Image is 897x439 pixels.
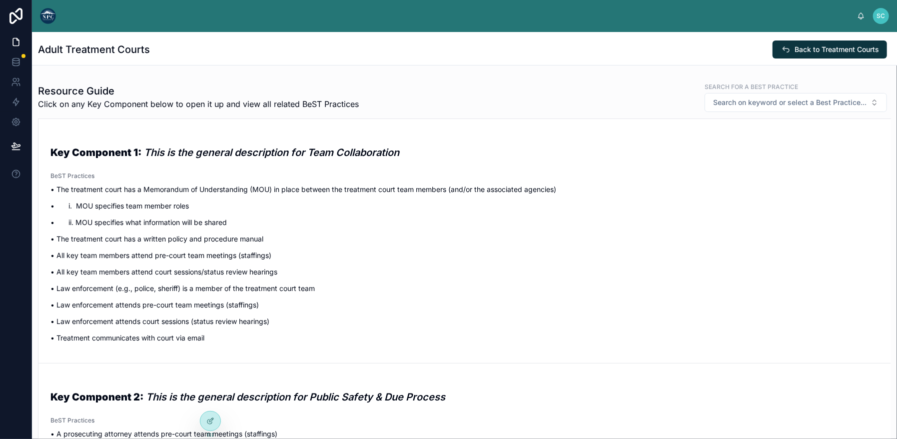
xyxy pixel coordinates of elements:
p: • i. MOU specifies team member roles [50,200,879,211]
span: Back to Treatment Courts [795,44,879,54]
p: • The treatment court has a Memorandum of Understanding (MOU) in place between the treatment cour... [50,184,879,194]
p: • A prosecuting attorney attends pre-court team meetings (staffings) [50,428,879,439]
p: • Law enforcement attends pre-court team meetings (staffings) [50,299,879,310]
label: Search for a Best Practice [705,82,798,91]
strong: Key Component 1: [50,146,141,158]
span: BeST Practices [50,416,879,424]
span: Click on any Key Component below to open it up and view all related BeST Practices [38,98,359,110]
p: • All key team members attend court sessions/status review hearings [50,266,879,277]
a: Key Component 1: This is the general description for Team CollaborationBeST Practices• The treatm... [38,119,891,363]
img: App logo [40,8,56,24]
p: • All key team members attend pre-court team meetings (staffings) [50,250,879,260]
p: • The treatment court has a written policy and procedure manual [50,233,879,244]
em: This is the general description for Public Safety & Due Process [146,391,445,403]
strong: Key Component 2: [50,391,143,403]
p: • Treatment communicates with court via email [50,332,879,343]
em: This is the general description for Team Collaboration [144,146,399,158]
span: SC [877,12,886,20]
p: • Law enforcement (e.g., police, sheriff) is a member of the treatment court team [50,283,879,293]
span: BeST Practices [50,172,879,180]
p: • Law enforcement attends court sessions (status review hearings) [50,316,879,326]
h1: Adult Treatment Courts [38,42,150,56]
span: Search on keyword or select a Best Practice... [713,97,867,107]
p: • ii. MOU specifies what information will be shared [50,217,879,227]
button: Select Button [705,93,887,112]
button: Back to Treatment Courts [773,40,887,58]
div: scrollable content [64,14,857,18]
h1: Resource Guide [38,84,359,98]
